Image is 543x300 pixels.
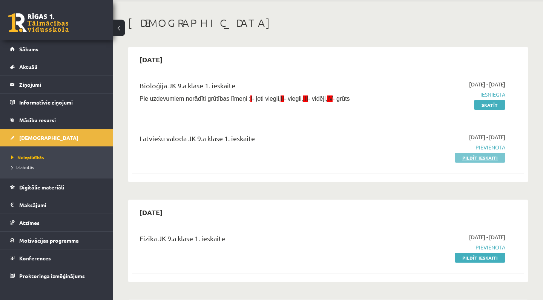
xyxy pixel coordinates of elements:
span: [DATE] - [DATE] [469,233,505,241]
a: Izlabotās [11,164,106,171]
span: III [303,95,308,102]
a: Pildīt ieskaiti [455,153,505,163]
span: Iesniegta [391,91,505,98]
div: Latviešu valoda JK 9.a klase 1. ieskaite [140,133,380,147]
div: Fizika JK 9.a klase 1. ieskaite [140,233,380,247]
span: II [281,95,284,102]
a: Sākums [10,40,104,58]
a: Rīgas 1. Tālmācības vidusskola [8,13,69,32]
span: Atzīmes [19,219,40,226]
span: Neizpildītās [11,154,44,160]
a: Neizpildītās [11,154,106,161]
span: Mācību resursi [19,117,56,123]
legend: Ziņojumi [19,76,104,93]
span: IV [327,95,333,102]
div: Bioloģija JK 9.a klase 1. ieskaite [140,80,380,94]
h2: [DATE] [132,203,170,221]
h1: [DEMOGRAPHIC_DATA] [128,17,528,29]
a: Proktoringa izmēģinājums [10,267,104,285]
a: Motivācijas programma [10,232,104,249]
span: Aktuāli [19,63,37,70]
span: Izlabotās [11,164,34,170]
a: Mācību resursi [10,111,104,129]
a: Pildīt ieskaiti [455,253,505,263]
span: Sākums [19,46,38,52]
a: Maksājumi [10,196,104,214]
span: Pievienota [391,243,505,251]
span: [DEMOGRAPHIC_DATA] [19,134,78,141]
legend: Informatīvie ziņojumi [19,94,104,111]
a: Skatīt [474,100,505,110]
a: Informatīvie ziņojumi [10,94,104,111]
legend: Maksājumi [19,196,104,214]
h2: [DATE] [132,51,170,68]
span: I [250,95,252,102]
span: Pie uzdevumiem norādīti grūtības līmeņi : - ļoti viegli, - viegli, - vidēji, - grūts [140,95,350,102]
span: Motivācijas programma [19,237,79,244]
span: [DATE] - [DATE] [469,133,505,141]
a: Atzīmes [10,214,104,231]
a: [DEMOGRAPHIC_DATA] [10,129,104,146]
a: Digitālie materiāli [10,178,104,196]
span: Digitālie materiāli [19,184,64,191]
span: Konferences [19,255,51,262]
span: [DATE] - [DATE] [469,80,505,88]
span: Proktoringa izmēģinājums [19,272,85,279]
a: Ziņojumi [10,76,104,93]
a: Konferences [10,249,104,267]
a: Aktuāli [10,58,104,75]
span: Pievienota [391,143,505,151]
